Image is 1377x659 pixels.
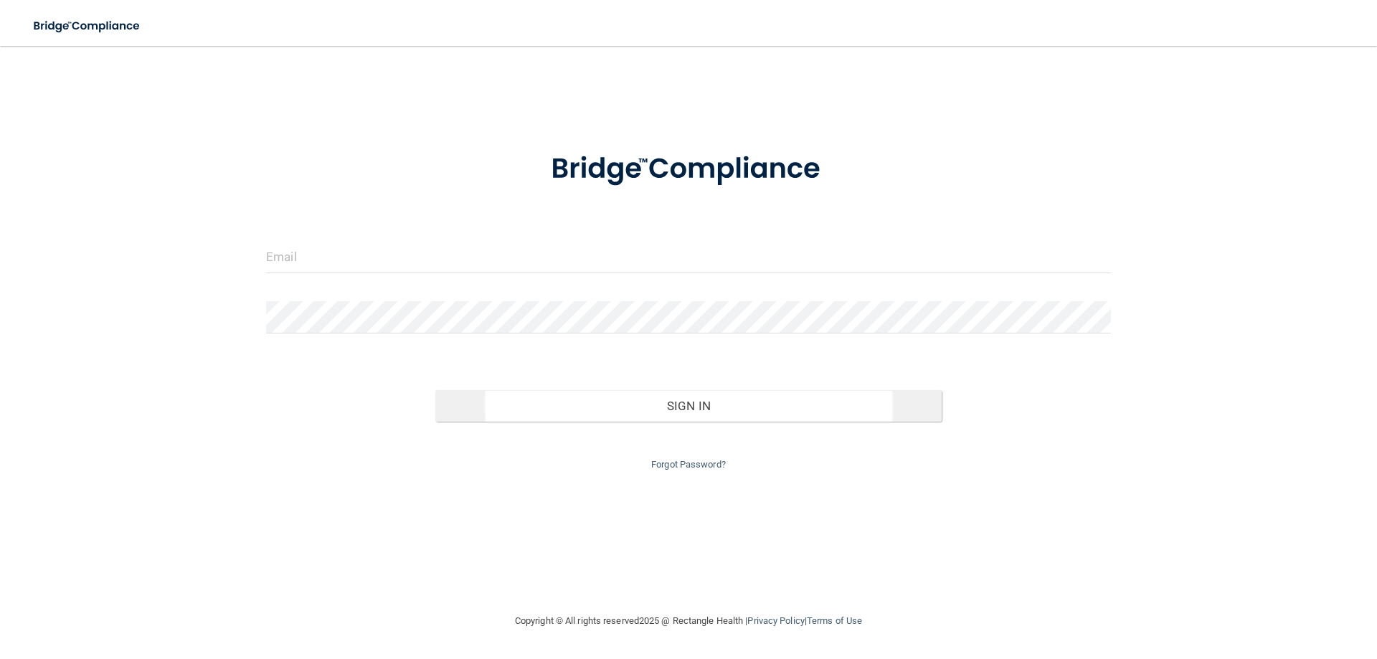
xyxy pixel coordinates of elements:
[22,11,153,41] img: bridge_compliance_login_screen.278c3ca4.svg
[807,615,862,626] a: Terms of Use
[266,241,1111,273] input: Email
[521,132,856,207] img: bridge_compliance_login_screen.278c3ca4.svg
[651,459,726,470] a: Forgot Password?
[427,598,950,644] div: Copyright © All rights reserved 2025 @ Rectangle Health | |
[747,615,804,626] a: Privacy Policy
[435,390,942,422] button: Sign In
